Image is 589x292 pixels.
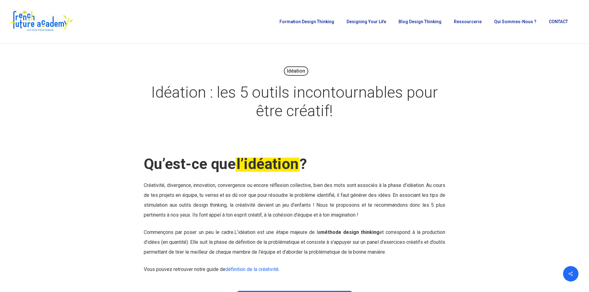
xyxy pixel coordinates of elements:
[276,19,337,24] a: Formation Design Thinking
[144,229,234,235] span: Commençons par poser un peu le cadre.
[546,19,571,24] a: CONTACT
[451,19,485,24] a: Ressourcerie
[549,19,568,24] span: CONTACT
[347,19,386,24] span: Designing Your Life
[284,66,308,76] a: Idéation
[491,19,540,24] a: Qui sommes-nous ?
[144,182,445,208] span: Créativité, divergence, innovation, convergence ou encore réflexion collective, bien des mots son...
[280,19,334,24] span: Formation Design Thinking
[144,155,445,173] h2: Qu’est-ce que ?
[395,19,445,24] a: Blog Design Thinking
[494,19,536,24] span: Qui sommes-nous ?
[225,266,279,272] a: définition de la créativité
[320,229,379,235] a: méthode design thinking
[144,264,445,274] p: Vous pouvez retrouver notre guide de .
[144,229,445,255] span: L’idéation est une étape majeure de la et correspond à la production d’idées (en quantité). Elle ...
[9,9,74,34] img: French Future Academy
[344,19,389,24] a: Designing Your Life
[454,19,482,24] span: Ressourcerie
[399,19,442,24] span: Blog Design Thinking
[140,77,449,126] h1: Idéation : les 5 outils incontournables pour être créatif!
[144,202,445,218] span: a créativité devient un jeu d’enfants ! Nous te proposons et te recommandons donc les 5 plus pert...
[236,155,300,173] em: l’idéation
